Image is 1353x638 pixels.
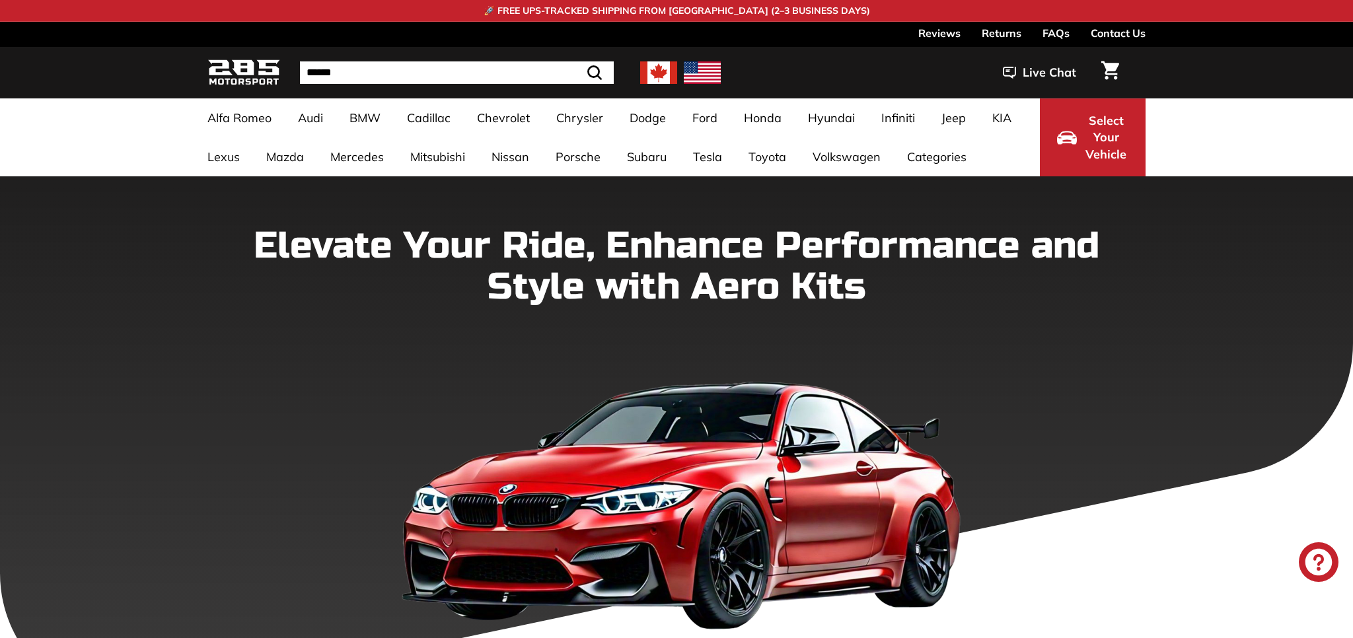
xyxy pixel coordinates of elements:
[285,98,336,137] a: Audi
[982,22,1021,44] a: Returns
[194,98,285,137] a: Alfa Romeo
[542,137,614,176] a: Porsche
[1023,64,1076,81] span: Live Chat
[918,22,961,44] a: Reviews
[253,137,317,176] a: Mazda
[543,98,616,137] a: Chrysler
[317,137,397,176] a: Mercedes
[484,4,870,18] p: 🚀 FREE UPS-TRACKED SHIPPING FROM [GEOGRAPHIC_DATA] (2–3 BUSINESS DAYS)
[464,98,543,137] a: Chevrolet
[1040,98,1146,176] button: Select Your Vehicle
[1093,50,1127,95] a: Cart
[336,98,394,137] a: BMW
[979,98,1025,137] a: KIA
[1083,112,1128,163] span: Select Your Vehicle
[207,226,1146,307] h1: Elevate Your Ride, Enhance Performance and Style with Aero Kits
[680,137,735,176] a: Tesla
[795,98,868,137] a: Hyundai
[868,98,928,137] a: Infiniti
[735,137,799,176] a: Toyota
[397,137,478,176] a: Mitsubishi
[614,137,680,176] a: Subaru
[731,98,795,137] a: Honda
[894,137,980,176] a: Categories
[986,56,1093,89] button: Live Chat
[679,98,731,137] a: Ford
[799,137,894,176] a: Volkswagen
[1091,22,1146,44] a: Contact Us
[1042,22,1070,44] a: FAQs
[394,98,464,137] a: Cadillac
[207,57,280,89] img: Logo_285_Motorsport_areodynamics_components
[616,98,679,137] a: Dodge
[1295,542,1342,585] inbox-online-store-chat: Shopify online store chat
[478,137,542,176] a: Nissan
[928,98,979,137] a: Jeep
[194,137,253,176] a: Lexus
[300,61,614,84] input: Search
